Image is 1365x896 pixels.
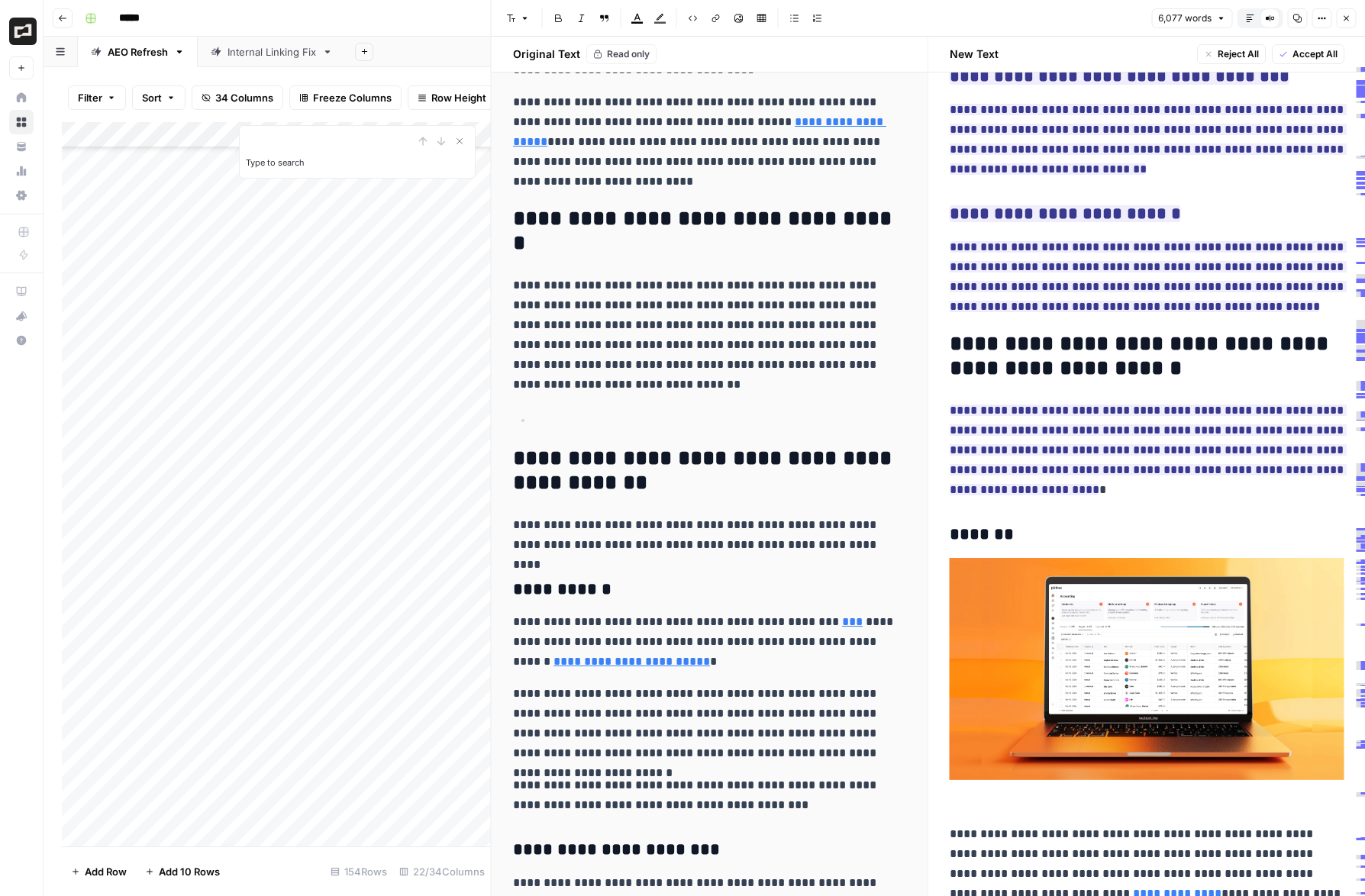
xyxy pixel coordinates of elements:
button: Reject All [1196,44,1265,64]
button: Close Search [450,132,469,150]
button: Accept All [1271,44,1344,64]
button: Freeze Columns [289,85,402,110]
span: Reject All [1217,47,1258,61]
span: Accept All [1292,47,1337,61]
span: Sort [142,90,162,105]
a: Your Data [9,134,34,159]
div: AEO Refresh [108,44,168,60]
img: Brex Logo [9,18,37,45]
button: 6,077 words [1151,8,1232,28]
div: What's new? [10,305,33,327]
button: Sort [132,85,186,110]
button: Help + Support [9,328,34,353]
div: 22/34 Columns [393,859,491,884]
button: What's new? [9,304,34,328]
a: Settings [9,183,34,208]
button: Add 10 Rows [136,859,229,884]
button: Row Height [408,85,496,110]
span: Row Height [431,90,486,105]
span: 6,077 words [1158,11,1212,25]
a: Home [9,85,34,110]
a: Usage [9,159,34,183]
a: AEO Refresh [78,37,198,67]
span: 34 Columns [215,90,273,105]
span: Add Row [85,864,127,879]
button: Add Row [62,859,136,884]
span: Filter [78,90,102,105]
a: Browse [9,110,34,134]
button: 34 Columns [192,85,283,110]
a: Internal Linking Fix [198,37,346,67]
span: Freeze Columns [313,90,392,105]
button: Filter [68,85,126,110]
a: AirOps Academy [9,279,34,304]
h2: Original Text [504,47,580,62]
div: Internal Linking Fix [227,44,316,60]
button: Workspace: Brex [9,12,34,50]
span: Read only [607,47,650,61]
h2: New Text [950,47,999,62]
span: Add 10 Rows [159,864,220,879]
label: Type to search [246,157,305,168]
div: 154 Rows [324,859,393,884]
